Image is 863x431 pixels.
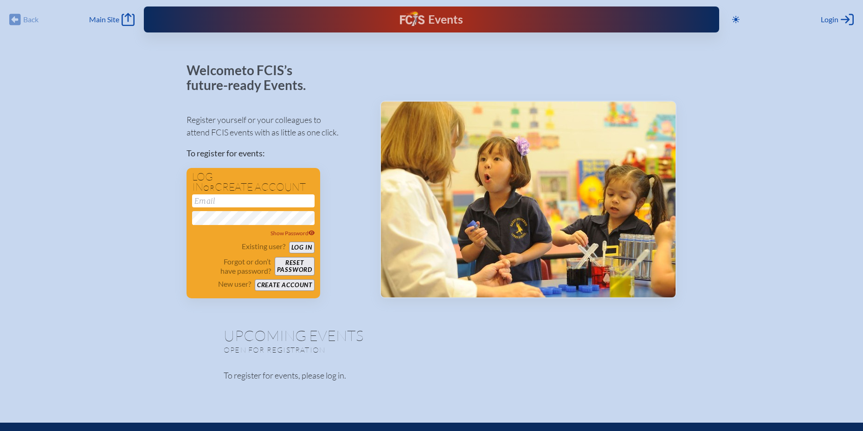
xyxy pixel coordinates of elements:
span: Show Password [270,230,315,237]
img: Events [381,102,676,297]
button: Resetpassword [275,257,315,276]
p: Forgot or don’t have password? [192,257,271,276]
div: FCIS Events — Future ready [303,11,560,28]
h1: Log in create account [192,172,315,193]
p: Register yourself or your colleagues to attend FCIS events with as little as one click. [187,114,365,139]
p: New user? [218,279,251,289]
input: Email [192,194,315,207]
a: Main Site [89,13,135,26]
p: To register for events: [187,147,365,160]
button: Create account [255,279,315,291]
span: or [203,183,215,193]
button: Log in [289,242,315,253]
p: To register for events, please log in. [224,369,639,382]
p: Existing user? [242,242,285,251]
p: Welcome to FCIS’s future-ready Events. [187,63,316,92]
h1: Upcoming Events [224,328,639,343]
span: Main Site [89,15,119,24]
span: Login [821,15,838,24]
p: Open for registration [224,345,469,354]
